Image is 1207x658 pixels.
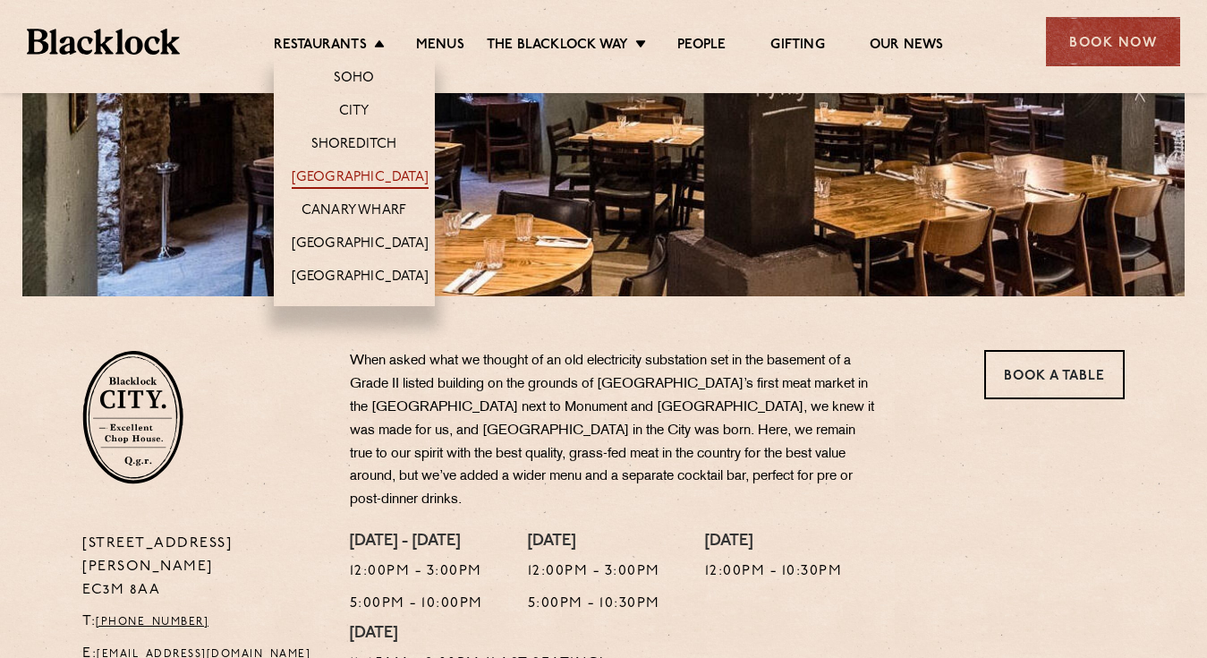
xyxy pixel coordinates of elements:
[274,37,367,56] a: Restaurants
[302,202,406,222] a: Canary Wharf
[292,169,429,189] a: [GEOGRAPHIC_DATA]
[82,533,323,602] p: [STREET_ADDRESS][PERSON_NAME] EC3M 8AA
[292,269,429,288] a: [GEOGRAPHIC_DATA]
[82,611,323,634] p: T:
[677,37,726,56] a: People
[870,37,944,56] a: Our News
[96,617,208,628] a: [PHONE_NUMBER]
[82,350,183,484] img: City-stamp-default.svg
[350,560,483,584] p: 12:00pm - 3:00pm
[350,533,483,552] h4: [DATE] - [DATE]
[528,593,660,616] p: 5:00pm - 10:30pm
[705,533,843,552] h4: [DATE]
[350,625,606,645] h4: [DATE]
[311,136,397,156] a: Shoreditch
[27,29,180,55] img: BL_Textured_Logo-footer-cropped.svg
[1046,17,1180,66] div: Book Now
[528,533,660,552] h4: [DATE]
[292,235,429,255] a: [GEOGRAPHIC_DATA]
[705,560,843,584] p: 12:00pm - 10:30pm
[350,593,483,616] p: 5:00pm - 10:00pm
[339,103,370,123] a: City
[487,37,628,56] a: The Blacklock Way
[984,350,1125,399] a: Book a Table
[770,37,824,56] a: Gifting
[528,560,660,584] p: 12:00pm - 3:00pm
[416,37,464,56] a: Menus
[350,350,878,512] p: When asked what we thought of an old electricity substation set in the basement of a Grade II lis...
[334,70,375,90] a: Soho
